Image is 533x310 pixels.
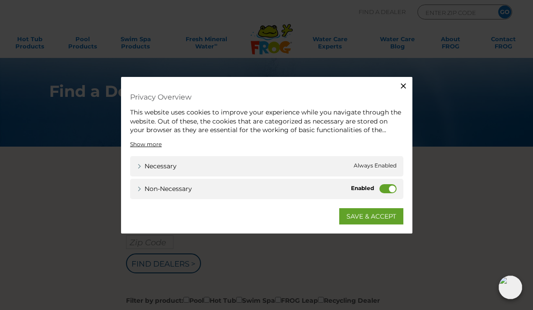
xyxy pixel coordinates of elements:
[130,91,403,104] h4: Privacy Overview
[137,184,192,193] a: Non-necessary
[130,140,162,148] a: Show more
[130,108,403,135] div: This website uses cookies to improve your experience while you navigate through the website. Out ...
[354,161,397,171] span: Always Enabled
[137,161,177,171] a: Necessary
[339,208,403,224] a: SAVE & ACCEPT
[499,276,522,299] img: openIcon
